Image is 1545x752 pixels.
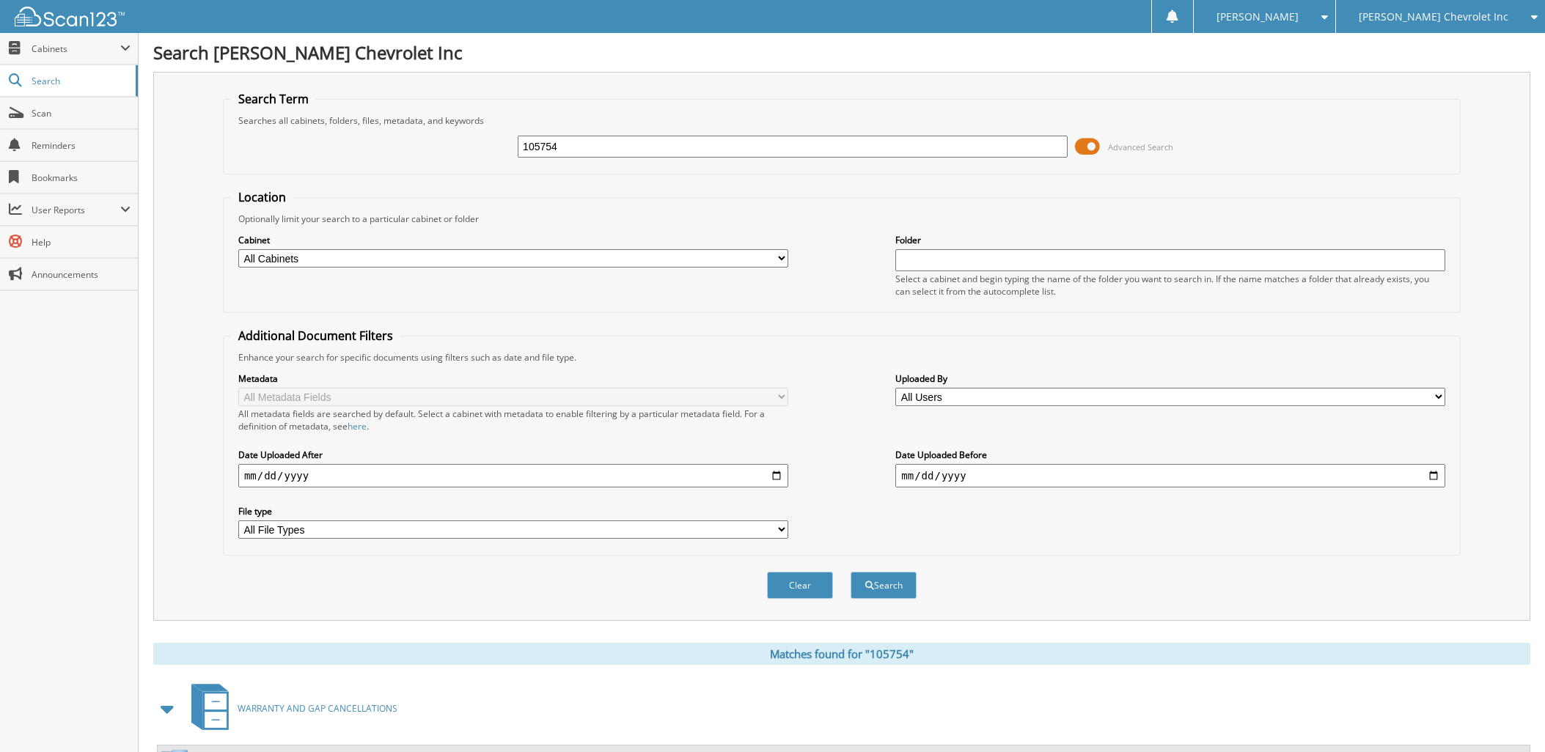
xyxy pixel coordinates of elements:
[238,408,788,432] div: All metadata fields are searched by default. Select a cabinet with metadata to enable filtering b...
[231,351,1453,364] div: Enhance your search for specific documents using filters such as date and file type.
[851,572,917,599] button: Search
[231,328,400,344] legend: Additional Document Filters
[15,7,125,26] img: scan123-logo-white.svg
[231,189,293,205] legend: Location
[348,420,367,432] a: here
[895,234,1445,246] label: Folder
[1359,12,1508,21] span: [PERSON_NAME] Chevrolet Inc
[231,114,1453,127] div: Searches all cabinets, folders, files, metadata, and keywords
[32,268,131,281] span: Announcements
[1108,141,1173,152] span: Advanced Search
[32,107,131,119] span: Scan
[238,702,397,715] span: WARRANTY AND GAP CANCELLATIONS
[32,236,131,248] span: Help
[895,449,1445,461] label: Date Uploaded Before
[231,213,1453,225] div: Optionally limit your search to a particular cabinet or folder
[238,449,788,461] label: Date Uploaded After
[32,204,120,216] span: User Reports
[183,679,397,737] a: WARRANTY AND GAP CANCELLATIONS
[32,43,120,55] span: Cabinets
[895,273,1445,298] div: Select a cabinet and begin typing the name of the folder you want to search in. If the name match...
[895,372,1445,385] label: Uploaded By
[767,572,833,599] button: Clear
[238,464,788,487] input: start
[153,40,1530,64] h1: Search [PERSON_NAME] Chevrolet Inc
[231,91,316,107] legend: Search Term
[238,505,788,517] label: File type
[153,643,1530,665] div: Matches found for "105754"
[1216,12,1299,21] span: [PERSON_NAME]
[32,172,131,184] span: Bookmarks
[32,75,128,87] span: Search
[895,464,1445,487] input: end
[238,234,788,246] label: Cabinet
[238,372,788,385] label: Metadata
[32,139,131,152] span: Reminders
